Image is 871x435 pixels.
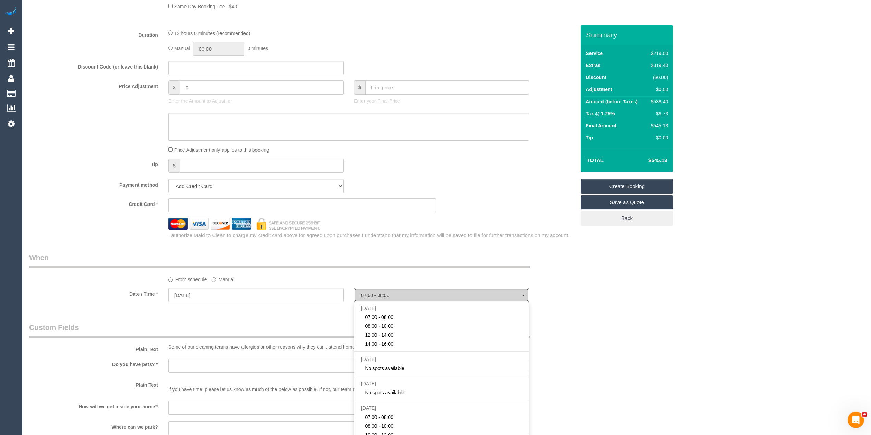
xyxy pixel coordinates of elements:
[587,157,604,163] strong: Total
[24,179,163,188] label: Payment method
[168,288,344,302] input: DD/MM/YYYY
[365,332,393,338] span: 12:00 - 14:00
[365,323,393,330] span: 08:00 - 10:00
[361,405,376,411] span: [DATE]
[24,401,163,410] label: How will we get inside your home?
[168,98,344,104] p: Enter the Amount to Adjust, or
[581,195,673,210] a: Save as Quote
[586,134,593,141] label: Tip
[365,365,404,372] span: No spots available
[354,288,529,302] button: 07:00 - 08:00
[365,423,393,430] span: 08:00 - 10:00
[862,412,867,417] span: 4
[354,80,365,95] span: $
[586,62,600,69] label: Extras
[174,147,269,153] span: Price Adjustment only applies to this booking
[174,46,190,51] span: Manual
[24,159,163,168] label: Tip
[648,122,668,129] div: $545.13
[24,379,163,388] label: Plain Text
[361,293,522,298] span: 07:00 - 08:00
[361,306,376,311] span: [DATE]
[212,274,234,283] label: Manual
[163,217,325,229] img: credit cards
[168,379,529,393] p: If you have time, please let us know as much of the below as possible. If not, our team may need ...
[648,134,668,141] div: $0.00
[24,29,163,38] label: Duration
[648,74,668,81] div: ($0.00)
[29,252,530,268] legend: When
[174,30,250,36] span: 12 hours 0 minutes (recommended)
[628,158,667,163] h4: $545.13
[586,31,670,39] h3: Summary
[361,381,376,386] span: [DATE]
[24,421,163,431] label: Where can we park?
[354,98,529,104] p: Enter your Final Price
[365,314,393,321] span: 07:00 - 08:00
[848,412,864,428] iframe: Intercom live chat
[648,86,668,93] div: $0.00
[29,322,530,338] legend: Custom Fields
[648,50,668,57] div: $219.00
[247,46,268,51] span: 0 minutes
[24,344,163,353] label: Plain Text
[362,232,569,238] span: I understand that my information will be saved to file for further transactions on my account.
[168,277,173,282] input: From schedule
[361,357,376,362] span: [DATE]
[174,202,431,208] iframe: Secure card payment input frame
[174,4,237,9] span: Same Day Booking Fee - $40
[24,359,163,368] label: Do you have pets? *
[581,211,673,225] a: Back
[168,159,180,173] span: $
[365,389,404,396] span: No spots available
[648,98,668,105] div: $538.40
[168,274,207,283] label: From schedule
[586,50,603,57] label: Service
[581,179,673,194] a: Create Booking
[586,98,637,105] label: Amount (before Taxes)
[648,110,668,117] div: $6.73
[586,122,616,129] label: Final Amount
[365,414,393,421] span: 07:00 - 08:00
[4,7,18,16] img: Automaid Logo
[24,61,163,70] label: Discount Code (or leave this blank)
[24,288,163,297] label: Date / Time *
[163,232,581,239] div: I authorize Maid to Clean to charge my credit card above for agreed upon purchases.
[586,110,615,117] label: Tax @ 1.25%
[586,86,612,93] label: Adjustment
[365,80,529,95] input: final price
[648,62,668,69] div: $319.40
[24,80,163,90] label: Price Adjustment
[168,344,529,350] p: Some of our cleaning teams have allergies or other reasons why they can't attend homes withs pets.
[586,74,606,81] label: Discount
[212,277,216,282] input: Manual
[365,340,393,347] span: 14:00 - 16:00
[24,198,163,208] label: Credit Card *
[168,80,180,95] span: $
